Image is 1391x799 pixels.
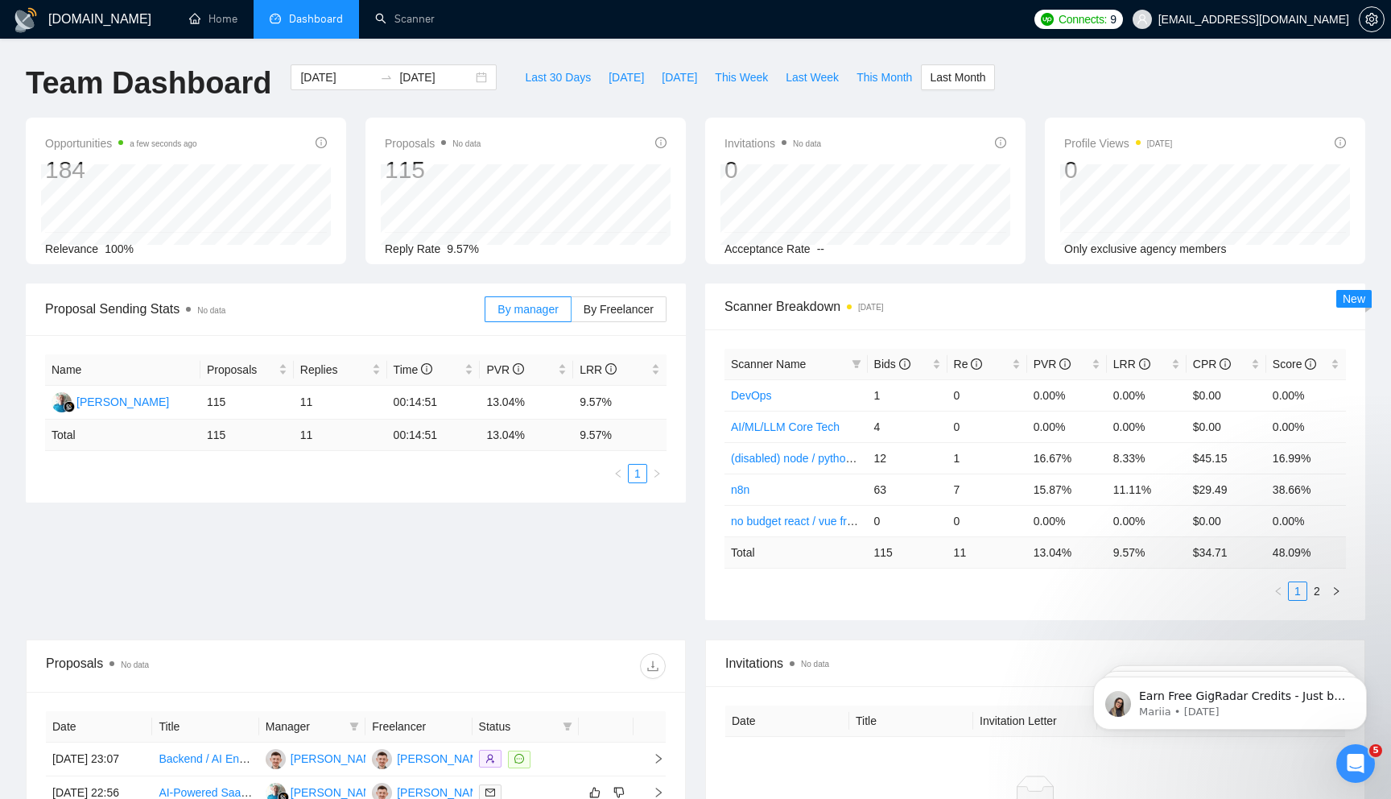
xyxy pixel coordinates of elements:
a: SS[PERSON_NAME] [266,785,383,798]
td: 115 [200,386,294,420]
span: Last Week [786,68,839,86]
img: SS [52,392,72,412]
li: 1 [1288,582,1307,601]
a: 1 [629,465,646,482]
span: PVR [1034,358,1071,371]
h1: Team Dashboard [26,64,271,102]
td: 0.00% [1266,505,1346,536]
span: Scanner Breakdown [724,296,1346,317]
span: swap-right [380,71,393,84]
span: This Week [715,68,768,86]
span: Relevance [45,242,98,255]
iframe: Intercom live chat [1336,744,1375,783]
span: filter [346,714,362,739]
span: Connects: [1059,10,1107,28]
a: RR[PERSON_NAME] [372,751,489,764]
span: mail [485,788,495,797]
th: Title [849,706,973,737]
div: 0 [1064,155,1172,185]
td: Total [45,420,200,451]
span: info-circle [655,137,667,148]
span: Reply Rate [385,242,440,255]
td: 0.00% [1266,411,1346,442]
div: [PERSON_NAME] [397,750,489,768]
button: setting [1359,6,1385,32]
th: Date [46,711,152,743]
li: Previous Page [1269,582,1288,601]
span: Scanner Name [731,358,806,371]
button: Last Month [921,64,994,90]
span: 9.57% [447,242,479,255]
td: $0.00 [1187,379,1266,411]
input: Start date [300,68,374,86]
div: 184 [45,155,197,185]
td: Backend / AI Engineer for Web App [152,743,258,776]
td: 4 [868,411,947,442]
span: 9 [1110,10,1117,28]
td: 9.57% [573,386,667,420]
span: No data [121,660,149,669]
span: Status [479,718,556,735]
td: 0.00% [1107,411,1187,442]
span: filter [563,722,572,731]
span: -- [817,242,824,255]
td: 0 [947,505,1027,536]
span: right [1331,586,1341,596]
span: filter [848,352,865,376]
td: 38.66% [1266,474,1346,505]
span: No data [793,139,821,148]
td: 115 [200,420,294,451]
a: no budget react / vue frontend [731,515,881,528]
td: $0.00 [1187,411,1266,442]
span: Opportunities [45,134,197,153]
td: 9.57 % [573,420,667,451]
span: right [652,469,662,478]
span: By Freelancer [584,303,654,316]
span: info-circle [1305,358,1316,370]
span: setting [1360,13,1384,26]
span: LRR [580,363,617,376]
th: Title [152,711,258,743]
span: left [1273,586,1283,596]
span: No data [197,306,225,315]
input: End date [399,68,473,86]
td: 63 [868,474,947,505]
li: Next Page [647,464,667,483]
li: Next Page [1327,582,1346,601]
span: left [613,469,623,478]
span: PVR [486,363,524,376]
th: Name [45,354,200,386]
button: left [609,464,628,483]
td: 11 [294,420,387,451]
img: RR [266,749,286,769]
td: 0.00% [1107,379,1187,411]
time: [DATE] [858,303,883,312]
span: Last 30 Days [525,68,591,86]
button: This Week [706,64,777,90]
td: 0.00% [1266,379,1346,411]
td: 12 [868,442,947,474]
td: 115 [868,536,947,568]
td: 11.11% [1107,474,1187,505]
a: AI-Powered SaaS Developer for Real Estate Pitch Deck Analysis Platform [159,786,527,799]
td: 15.87% [1027,474,1107,505]
td: 11 [294,386,387,420]
th: Proposals [200,354,294,386]
td: 0 [947,411,1027,442]
span: filter [559,714,576,739]
span: Invitations [725,653,1345,673]
span: Proposals [385,134,481,153]
span: dashboard [270,13,281,24]
td: $ 34.71 [1187,536,1266,568]
span: Re [954,358,983,371]
span: Score [1273,358,1316,371]
td: 0.00% [1027,379,1107,411]
td: 1 [947,442,1027,474]
span: right [640,753,664,764]
span: Dashboard [289,12,343,26]
a: Backend / AI Engineer for Web App [159,752,335,765]
a: n8n [731,483,749,496]
a: (disabled) node / python / django / flask / ruby / backend [731,452,1011,465]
